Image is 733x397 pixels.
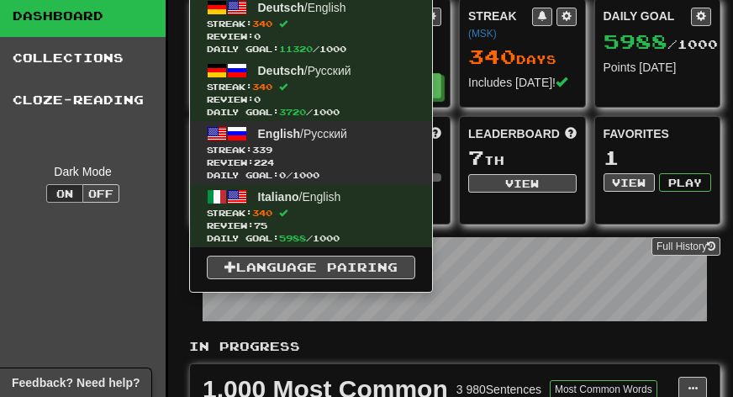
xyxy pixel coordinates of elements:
button: On [46,184,83,203]
span: Daily Goal: / 1000 [207,169,415,182]
span: 340 [252,19,272,29]
span: / 1000 [604,37,718,51]
span: Review: 224 [207,156,415,169]
p: In Progress [189,338,720,355]
span: Streak: [207,81,415,93]
span: Daily Goal: / 1000 [207,43,415,56]
span: Streak: [207,144,415,156]
div: Dark Mode [13,163,153,180]
span: 5988 [279,233,306,243]
span: 340 [252,82,272,92]
span: 0 [279,170,286,180]
span: Score more points to level up [430,125,441,142]
div: th [468,147,577,169]
a: Language Pairing [207,256,415,279]
div: Includes [DATE]! [468,74,577,91]
div: Streak [468,8,532,41]
span: Italiano [258,190,299,204]
span: Deutsch [258,1,304,14]
span: / English [258,190,341,204]
a: Italiano/EnglishStreak:340 Review:75Daily Goal:5988/1000 [190,184,432,247]
span: Review: 0 [207,93,415,106]
span: 340 [252,208,272,218]
button: Play [659,173,711,192]
a: Full History [651,237,720,256]
span: / English [258,1,346,14]
span: Streak: [207,18,415,30]
span: Daily Goal: / 1000 [207,232,415,245]
span: 339 [252,145,272,155]
span: Streak: [207,207,415,220]
span: This week in points, UTC [565,125,577,142]
span: English [258,127,301,140]
span: / Русский [258,64,351,77]
span: 7 [468,146,484,169]
span: Open feedback widget [12,374,140,391]
a: Deutsch/РусскийStreak:340 Review:0Daily Goal:3720/1000 [190,58,432,121]
div: Points [DATE] [604,59,712,76]
span: 5988 [604,29,667,53]
span: Leaderboard [468,125,560,142]
div: Day s [468,46,577,68]
button: Off [82,184,119,203]
span: 3720 [279,107,306,117]
span: Deutsch [258,64,304,77]
div: Favorites [604,125,712,142]
div: Daily Goal [604,8,692,26]
span: 340 [468,45,516,68]
span: Review: 75 [207,220,415,232]
div: 1 [604,147,712,168]
a: English/РусскийStreak:339 Review:224Daily Goal:0/1000 [190,121,432,184]
button: View [468,174,577,193]
button: View [604,173,656,192]
span: 11320 [279,44,313,54]
span: Daily Goal: / 1000 [207,106,415,119]
span: Review: 0 [207,30,415,43]
a: (MSK) [468,28,497,40]
span: / Русский [258,127,347,140]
